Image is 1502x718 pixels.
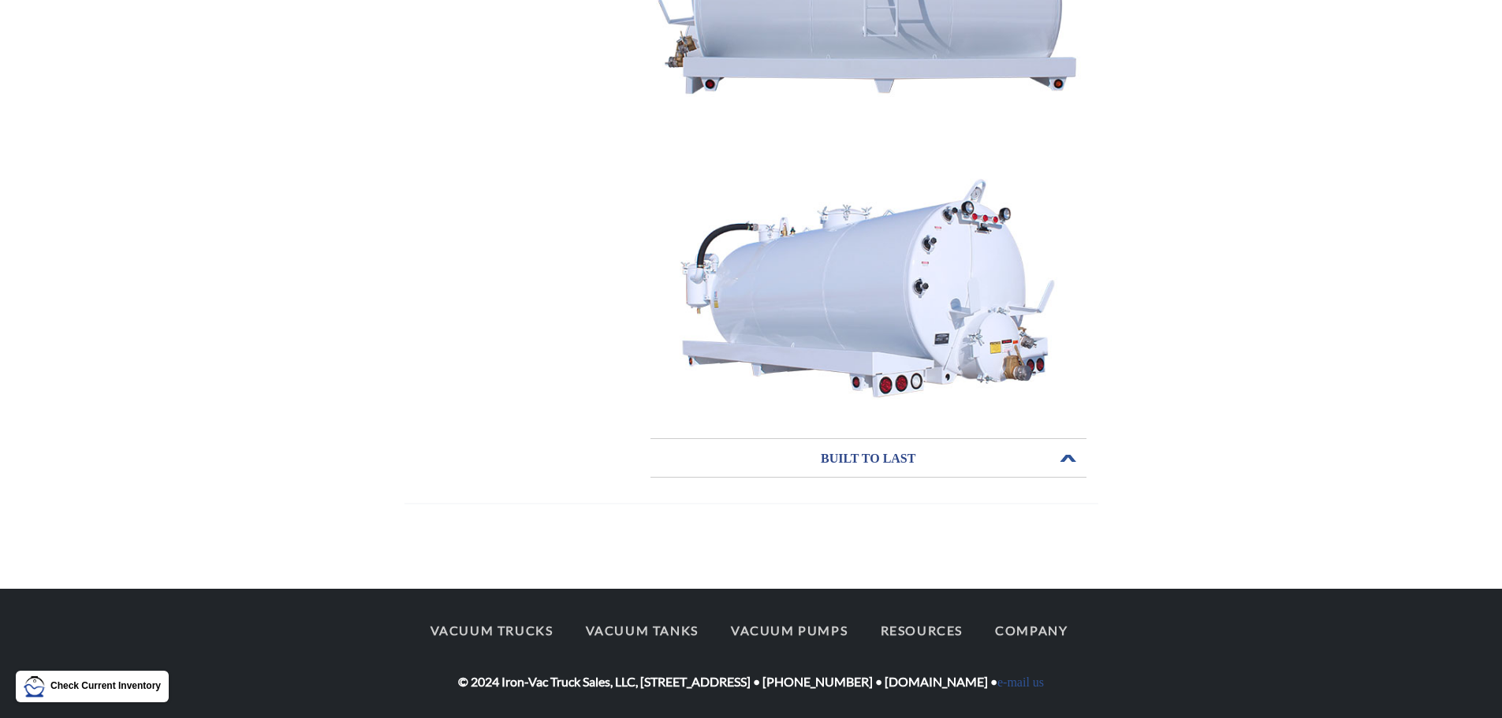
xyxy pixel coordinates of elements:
img: LMT Icon [24,675,46,698]
p: Check Current Inventory [50,679,161,694]
a: Company [981,614,1082,647]
a: Vacuum Trucks [416,614,568,647]
a: Vacuum Pumps [717,614,862,647]
a: Resources [866,614,977,647]
a: e-mail us [997,675,1044,689]
div: © 2024 Iron-Vac Truck Sales, LLC, [STREET_ADDRESS] • [PHONE_NUMBER] • [DOMAIN_NAME] • [404,614,1098,693]
a: BUILT TO LASTOpen or Close [650,440,1086,477]
a: Vacuum Tanks [572,614,713,647]
img: Stacks Image 10281 [650,150,1086,436]
span: Open or Close [1058,453,1079,464]
h3: BUILT TO LAST [650,446,1086,471]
